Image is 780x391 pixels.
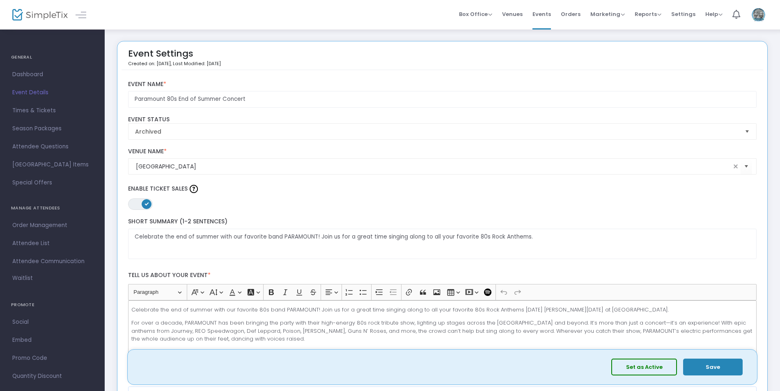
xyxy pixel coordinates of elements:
label: Event Status [128,116,757,123]
h4: PROMOTE [11,297,94,313]
span: Embed [12,335,92,346]
p: For over a decade, PARAMOUNT has been bringing the party with their high-energy 80s rock tribute ... [131,319,753,343]
h4: GENERAL [11,49,94,66]
span: Dashboard [12,69,92,80]
span: Short Summary (1-2 Sentences) [128,217,227,225]
span: Paragraph [133,287,176,297]
div: Editor toolbar [128,284,757,300]
button: Select [741,158,752,175]
span: Special Offers [12,177,92,188]
div: Event Settings [128,45,221,70]
label: Tell us about your event [124,267,761,284]
span: Event Details [12,87,92,98]
label: Enable Ticket Sales [128,183,757,195]
button: Select [741,124,753,139]
span: Orders [561,4,580,25]
span: Settings [671,4,695,25]
input: Enter Event Name [128,91,757,108]
span: Promo Code [12,353,92,364]
h4: MANAGE ATTENDEES [11,200,94,216]
button: Paragraph [130,286,185,299]
span: Box Office [459,10,492,18]
span: Social [12,317,92,327]
span: Events [532,4,551,25]
img: question-mark [190,185,198,193]
span: Season Packages [12,123,92,134]
label: Event Name [128,81,757,88]
button: Save [683,359,743,375]
button: Set as Active [611,359,677,375]
p: Created on: [DATE] [128,60,221,67]
span: Times & Tickets [12,105,92,116]
span: [GEOGRAPHIC_DATA] Items [12,159,92,170]
span: Reports [635,10,661,18]
span: Attendee List [12,238,92,249]
input: Select Venue [136,162,731,171]
span: Attendee Communication [12,256,92,267]
span: Order Management [12,220,92,231]
p: Celebrate the end of summer with our favorite 80s band PARAMOUNT! Join us for a great time singin... [131,306,753,314]
span: , Last Modified: [DATE] [171,60,221,67]
span: Help [705,10,723,18]
span: Waitlist [12,274,33,282]
p: Led by powerhouse vocals and harmonies, and backed by jaw-dropping sound and lights, PARAMOUNT is... [131,348,753,364]
span: Marketing [590,10,625,18]
span: Quantity Discount [12,371,92,382]
span: Archived [135,127,739,136]
span: Venues [502,4,523,25]
span: clear [731,161,741,171]
span: Attendee Questions [12,141,92,152]
div: Rich Text Editor, main [128,300,757,382]
label: Venue Name [128,148,757,155]
span: ON [145,202,149,206]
